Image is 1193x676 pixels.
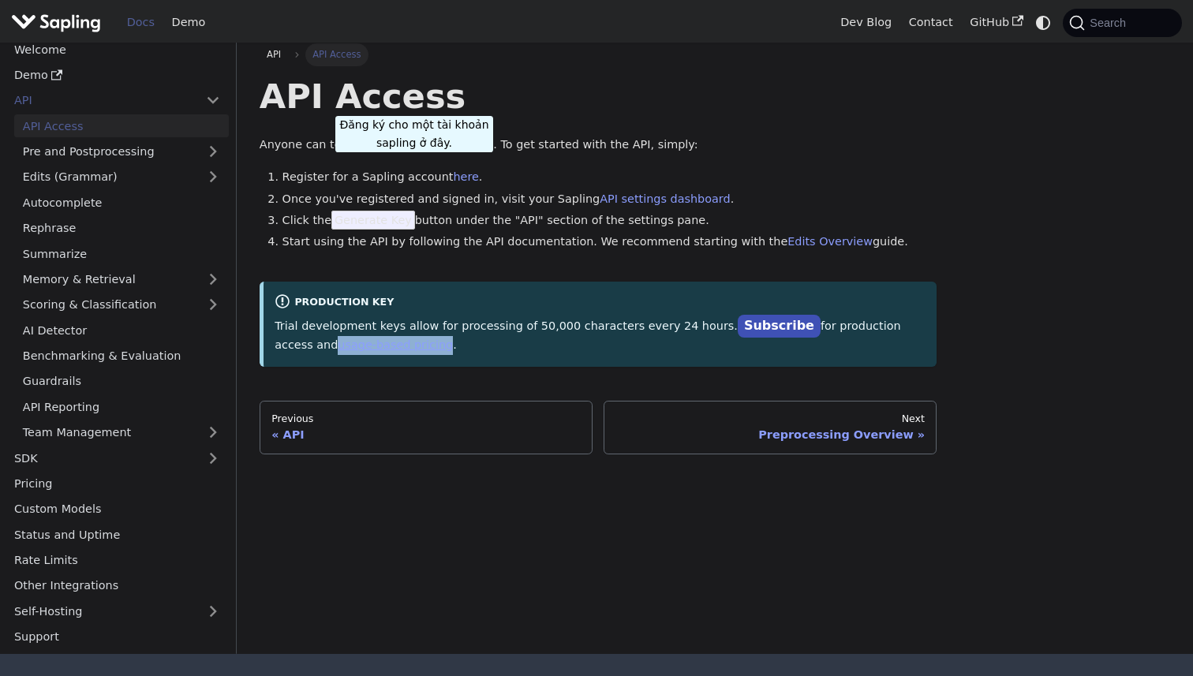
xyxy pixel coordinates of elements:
[14,191,229,214] a: Autocomplete
[6,446,197,469] a: SDK
[260,43,937,65] nav: Breadcrumbs
[331,211,415,230] span: Generate Key
[6,64,229,87] a: Demo
[6,89,197,112] a: API
[282,233,937,252] li: Start using the API by following the API documentation. We recommend starting with the guide.
[260,75,937,118] h1: API Access
[282,190,937,209] li: Once you've registered and signed in, visit your Sapling .
[163,10,214,35] a: Demo
[260,401,593,454] a: PreviousAPI
[14,140,229,163] a: Pre and Postprocessing
[14,166,229,189] a: Edits (Grammar)
[6,599,229,622] a: Self-Hosting
[275,293,926,312] div: Production Key
[260,401,937,454] nav: Docs pages
[787,235,873,248] a: Edits Overview
[267,49,281,60] span: API
[197,89,229,112] button: Collapse sidebar category 'API'
[14,345,229,368] a: Benchmarking & Evaluation
[6,38,229,61] a: Welcome
[260,43,289,65] a: API
[832,10,899,35] a: Dev Blog
[1032,11,1055,34] button: Switch between dark and light mode (currently system mode)
[338,338,453,351] a: usage-based pricing
[14,370,229,393] a: Guardrails
[6,498,229,521] a: Custom Models
[6,549,229,572] a: Rate Limits
[14,421,229,444] a: Team Management
[900,10,962,35] a: Contact
[11,11,107,34] a: Sapling.aiSapling.ai
[14,293,229,316] a: Scoring & Classification
[616,413,925,425] div: Next
[1085,17,1135,29] span: Search
[604,401,937,454] a: NextPreprocessing Overview
[616,428,925,442] div: Preprocessing Overview
[14,268,229,291] a: Memory & Retrieval
[282,211,937,230] li: Click the button under the "API" section of the settings pane.
[961,10,1031,35] a: GitHub
[14,319,229,342] a: AI Detector
[6,626,229,648] a: Support
[1063,9,1181,37] button: Search (Command+K)
[275,316,926,355] p: Trial development keys allow for processing of 50,000 characters every 24 hours. for production a...
[197,446,229,469] button: Expand sidebar category 'SDK'
[6,523,229,546] a: Status and Uptime
[738,315,821,338] a: Subscribe
[260,136,937,155] p: Anyone can test out [PERSON_NAME] API. To get started with the API, simply:
[14,395,229,418] a: API Reporting
[14,217,229,240] a: Rephrase
[14,114,229,137] a: API Access
[118,10,163,35] a: Docs
[453,170,478,183] a: here
[271,413,580,425] div: Previous
[600,192,730,205] a: API settings dashboard
[6,472,229,495] a: Pricing
[6,574,229,597] a: Other Integrations
[305,43,368,65] span: API Access
[14,242,229,265] a: Summarize
[282,168,937,187] li: Register for a Sapling account .
[271,428,580,442] div: API
[11,11,101,34] img: Sapling.ai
